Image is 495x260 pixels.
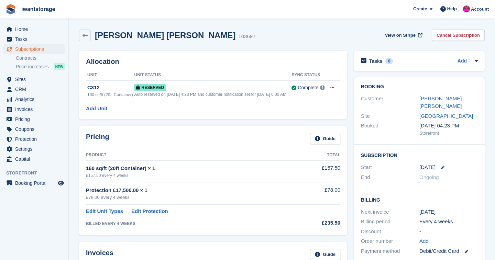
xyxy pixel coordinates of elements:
[463,5,470,12] img: Jonathan
[3,94,65,104] a: menu
[447,5,457,12] span: Help
[413,5,427,12] span: Create
[310,133,340,144] a: Guide
[3,154,65,164] a: menu
[3,34,65,44] a: menu
[3,75,65,84] a: menu
[15,94,56,104] span: Analytics
[134,70,291,81] th: Unit Status
[361,122,419,136] div: Booked
[15,34,56,44] span: Tasks
[419,237,429,245] a: Add
[86,150,293,161] th: Product
[3,114,65,124] a: menu
[385,32,416,39] span: View on Stripe
[385,58,393,64] div: 0
[134,84,166,91] span: Reserved
[16,63,65,70] a: Price increases NEW
[15,75,56,84] span: Sites
[361,112,419,120] div: Site
[419,163,436,171] time: 2025-09-01 00:00:00 UTC
[419,95,462,109] a: [PERSON_NAME] [PERSON_NAME]
[361,196,478,203] h2: Billing
[419,218,478,226] div: Every 4 weeks
[419,247,478,255] div: Debit/Credit Card
[320,86,324,90] img: icon-info-grey-7440780725fd019a000dd9b08b2336e03edf1995a4989e88bcd33f0948082b44.svg
[134,91,291,98] div: Auto reserved on [DATE] 4:23 PM and customer notification set for [DATE] 6:00 AM.
[369,58,383,64] h2: Tasks
[419,122,478,130] div: [DATE] 04:23 PM
[19,3,58,15] a: iwantstorage
[15,134,56,144] span: Protection
[361,247,419,255] div: Payment method
[95,31,235,40] h2: [PERSON_NAME] [PERSON_NAME]
[458,57,467,65] a: Add
[86,105,107,113] a: Add Unit
[15,104,56,114] span: Invoices
[432,30,485,41] a: Cancel Subscription
[87,84,134,92] div: C312
[15,114,56,124] span: Pricing
[15,154,56,164] span: Capital
[15,44,56,54] span: Subscriptions
[361,237,419,245] div: Order number
[3,84,65,94] a: menu
[361,208,419,216] div: Next invoice
[86,133,109,144] h2: Pricing
[293,160,340,182] td: £157.50
[86,165,293,172] div: 160 sq/ft (20ft Container) × 1
[419,228,478,236] div: -
[298,84,318,91] div: Complete
[361,163,419,171] div: Start
[86,70,134,81] th: Unit
[3,144,65,154] a: menu
[15,84,56,94] span: CRM
[3,24,65,34] a: menu
[293,182,340,205] td: £78.00
[3,124,65,134] a: menu
[86,172,293,179] div: £157.50 every 4 weeks
[293,219,340,227] div: £235.50
[361,173,419,181] div: End
[291,70,326,81] th: Sync Status
[361,228,419,236] div: Discount
[86,221,293,227] div: BILLED EVERY 4 WEEKS
[293,150,340,161] th: Total
[5,4,16,14] img: stora-icon-8386f47178a22dfd0bd8f6a31ec36ba5ce8667c1dd55bd0f319d3a0aa187defe.svg
[87,92,134,98] div: 160 sq/ft (20ft Container)
[238,33,255,41] div: 103697
[131,207,168,215] a: Edit Protection
[419,113,473,119] a: [GEOGRAPHIC_DATA]
[15,124,56,134] span: Coupons
[15,144,56,154] span: Settings
[361,84,478,90] h2: Booking
[361,95,419,110] div: Customer
[419,130,478,137] div: Storefront
[471,6,489,13] span: Account
[382,30,424,41] a: View on Stripe
[3,178,65,188] a: menu
[86,186,293,194] div: Protection £17,500.00 × 1
[54,63,65,70] div: NEW
[15,178,56,188] span: Booking Portal
[361,151,478,158] h2: Subscription
[15,24,56,34] span: Home
[57,179,65,187] a: Preview store
[16,64,49,70] span: Price increases
[86,194,293,201] div: £78.00 every 4 weeks
[419,208,478,216] div: [DATE]
[86,58,340,66] h2: Allocation
[3,134,65,144] a: menu
[16,55,65,61] a: Contracts
[3,44,65,54] a: menu
[3,104,65,114] a: menu
[419,174,439,180] span: Ongoing
[361,218,419,226] div: Billing period
[6,170,68,177] span: Storefront
[86,207,123,215] a: Edit Unit Types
